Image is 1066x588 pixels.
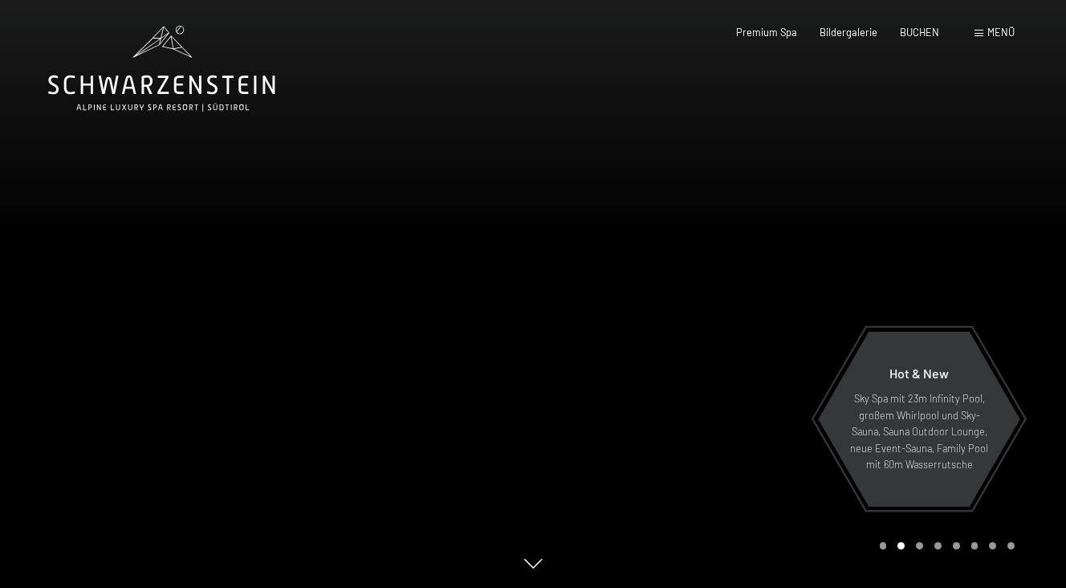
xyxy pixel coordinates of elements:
[1007,542,1015,549] div: Carousel Page 8
[889,365,949,381] span: Hot & New
[971,542,979,549] div: Carousel Page 6
[820,26,877,39] a: Bildergalerie
[900,26,939,39] a: BUCHEN
[880,542,887,549] div: Carousel Page 1
[953,542,960,549] div: Carousel Page 5
[987,26,1015,39] span: Menü
[817,331,1021,508] a: Hot & New Sky Spa mit 23m Infinity Pool, großem Whirlpool und Sky-Sauna, Sauna Outdoor Lounge, ne...
[849,390,989,472] p: Sky Spa mit 23m Infinity Pool, großem Whirlpool und Sky-Sauna, Sauna Outdoor Lounge, neue Event-S...
[989,542,996,549] div: Carousel Page 7
[736,26,797,39] a: Premium Spa
[934,542,942,549] div: Carousel Page 4
[897,542,905,549] div: Carousel Page 2 (Current Slide)
[874,542,1015,549] div: Carousel Pagination
[916,542,923,549] div: Carousel Page 3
